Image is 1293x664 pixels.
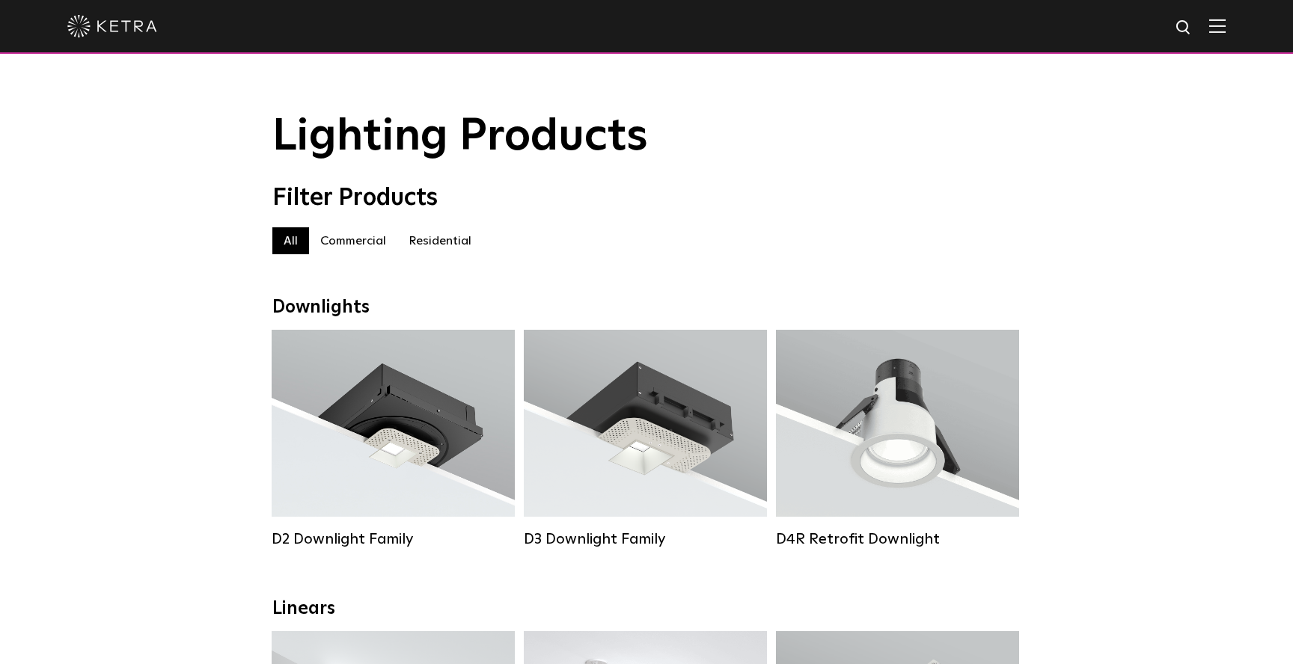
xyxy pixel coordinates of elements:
[1175,19,1193,37] img: search icon
[272,598,1021,620] div: Linears
[67,15,157,37] img: ketra-logo-2019-white
[524,530,767,548] div: D3 Downlight Family
[776,530,1019,548] div: D4R Retrofit Downlight
[309,227,397,254] label: Commercial
[397,227,483,254] label: Residential
[272,227,309,254] label: All
[1209,19,1226,33] img: Hamburger%20Nav.svg
[272,530,515,548] div: D2 Downlight Family
[272,114,648,159] span: Lighting Products
[272,330,515,548] a: D2 Downlight Family Lumen Output:1200Colors:White / Black / Gloss Black / Silver / Bronze / Silve...
[272,184,1021,212] div: Filter Products
[524,330,767,548] a: D3 Downlight Family Lumen Output:700 / 900 / 1100Colors:White / Black / Silver / Bronze / Paintab...
[272,297,1021,319] div: Downlights
[776,330,1019,548] a: D4R Retrofit Downlight Lumen Output:800Colors:White / BlackBeam Angles:15° / 25° / 40° / 60°Watta...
